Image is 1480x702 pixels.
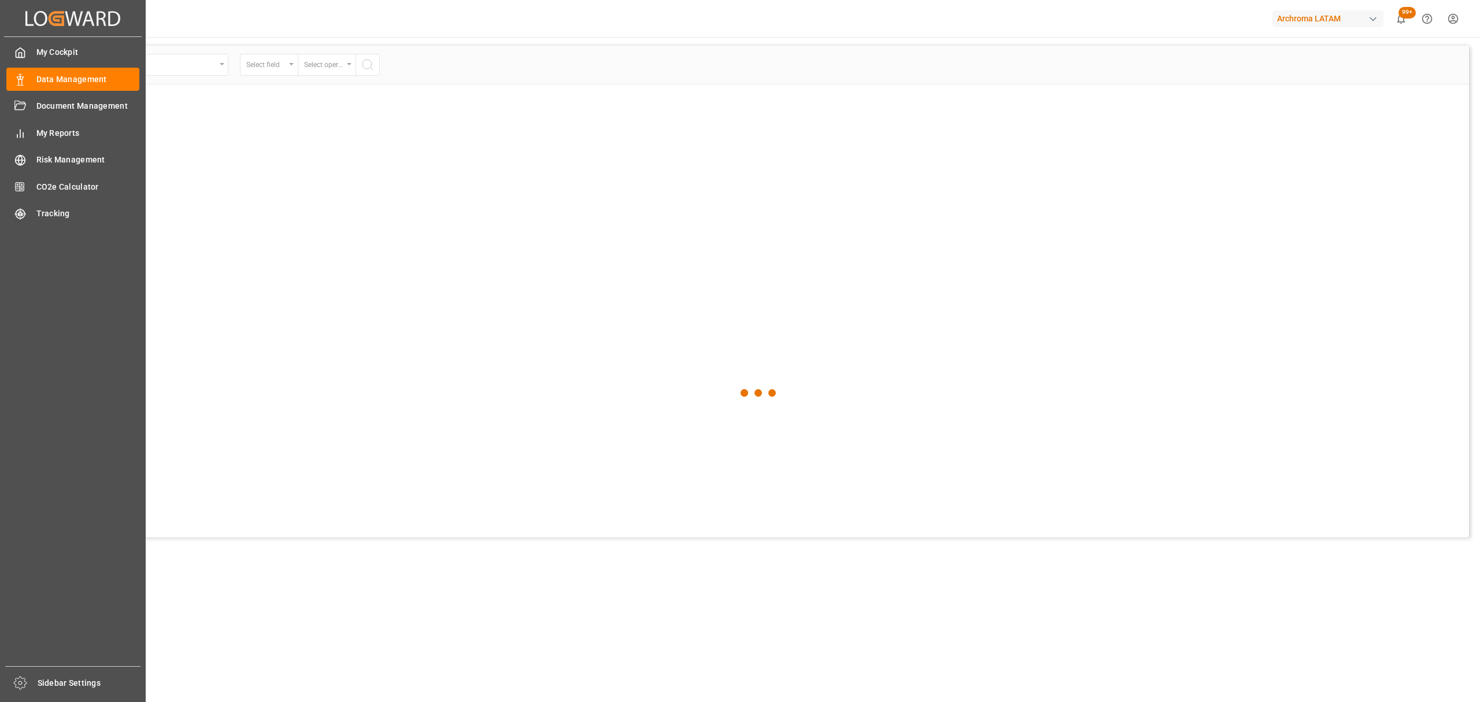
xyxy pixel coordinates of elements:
[36,46,140,58] span: My Cockpit
[6,149,139,171] a: Risk Management
[1398,7,1416,19] span: 99+
[6,121,139,144] a: My Reports
[6,68,139,90] a: Data Management
[1272,10,1383,27] div: Archroma LATAM
[36,181,140,193] span: CO2e Calculator
[6,95,139,117] a: Document Management
[1272,8,1388,29] button: Archroma LATAM
[6,175,139,198] a: CO2e Calculator
[1414,6,1440,32] button: Help Center
[36,208,140,220] span: Tracking
[1388,6,1414,32] button: show 100 new notifications
[36,73,140,86] span: Data Management
[6,202,139,225] a: Tracking
[38,677,141,689] span: Sidebar Settings
[6,41,139,64] a: My Cockpit
[36,100,140,112] span: Document Management
[36,154,140,166] span: Risk Management
[36,127,140,139] span: My Reports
